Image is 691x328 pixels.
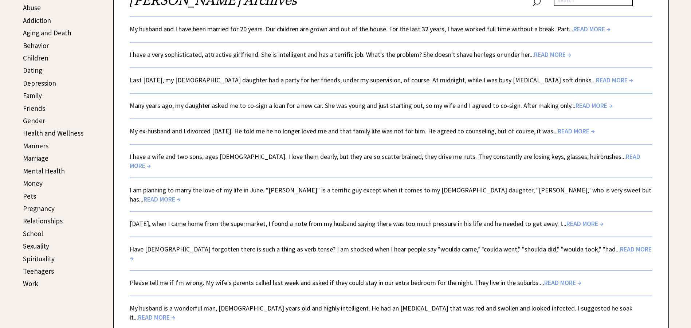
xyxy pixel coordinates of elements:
[558,127,595,135] span: READ MORE →
[23,41,49,50] a: Behavior
[23,28,71,37] a: Aging and Death
[23,279,38,288] a: Work
[130,186,651,203] a: I am planning to marry the love of my life in June. "[PERSON_NAME]" is a terrific guy except when...
[544,278,581,287] span: READ MORE →
[130,278,581,287] a: Please tell me if I'm wrong. My wife's parents called last week and asked if they could stay in o...
[23,91,42,100] a: Family
[130,127,595,135] a: My ex-husband and I divorced [DATE]. He told me he no longer loved me and that family life was no...
[23,242,49,250] a: Sexuality
[130,219,604,228] a: [DATE], when I came home from the supermarket, I found a note from my husband saying there was to...
[23,66,42,75] a: Dating
[23,16,51,25] a: Addiction
[23,129,83,137] a: Health and Wellness
[23,104,45,113] a: Friends
[573,25,610,33] span: READ MORE →
[130,25,610,33] a: My husband and I have been married for 20 years. Our children are grown and out of the house. For...
[23,267,54,276] a: Teenagers
[23,216,63,225] a: Relationships
[566,219,604,228] span: READ MORE →
[23,54,48,62] a: Children
[130,101,613,110] a: Many years ago, my daughter asked me to co-sign a loan for a new car. She was young and just star...
[130,304,633,321] a: My husband is a wonderful man, [DEMOGRAPHIC_DATA] years old and highly intelligent. He had an [ME...
[23,116,45,125] a: Gender
[130,76,633,84] a: Last [DATE], my [DEMOGRAPHIC_DATA] daughter had a party for her friends, under my supervision, of...
[23,141,48,150] a: Manners
[130,50,571,59] a: I have a very sophisticated, attractive girlfriend. She is intelligent and has a terrific job. Wh...
[130,152,640,170] a: I have a wife and two sons, ages [DEMOGRAPHIC_DATA]. I love them dearly, but they are so scatterb...
[23,79,56,87] a: Depression
[23,154,48,163] a: Marriage
[130,245,652,262] a: Have [DEMOGRAPHIC_DATA] forgotten there is such a thing as verb tense? I am shocked when I hear p...
[144,195,181,203] span: READ MORE →
[576,101,613,110] span: READ MORE →
[23,167,65,175] a: Mental Health
[138,313,175,321] span: READ MORE →
[23,179,43,188] a: Money
[23,3,41,12] a: Abuse
[23,192,36,200] a: Pets
[23,254,55,263] a: Spirituality
[23,204,55,213] a: Pregnancy
[534,50,571,59] span: READ MORE →
[596,76,633,84] span: READ MORE →
[23,229,43,238] a: School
